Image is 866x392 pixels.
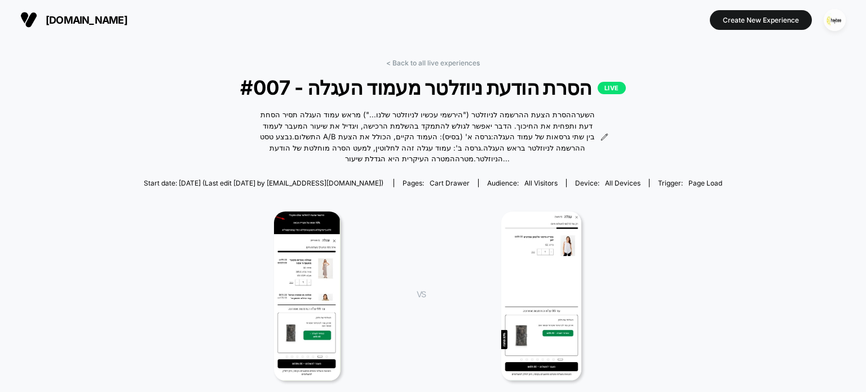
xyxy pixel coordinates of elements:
[820,8,849,32] button: ppic
[417,289,426,299] span: VS
[403,179,470,187] div: Pages:
[688,179,722,187] span: Page Load
[501,212,582,381] img: Variation 1 main
[566,179,649,187] span: Device:
[274,212,341,381] img: Control main
[386,59,480,67] a: < Back to all live experiences
[258,109,598,165] span: השערההסרת הצעת ההרשמה לניוזלטר ("הירשמי עכשיו לניוזלטר שלנו...") מראש עמוד העגלה תסיר הסחת דעת ות...
[46,14,127,26] span: [DOMAIN_NAME]
[430,179,470,187] span: cart drawer
[144,179,383,187] span: Start date: [DATE] (Last edit [DATE] by [EMAIL_ADDRESS][DOMAIN_NAME])
[487,179,558,187] div: Audience:
[710,10,812,30] button: Create New Experience
[17,11,131,29] button: [DOMAIN_NAME]
[605,179,640,187] span: all devices
[658,179,722,187] div: Trigger:
[170,76,696,99] span: #007 - הסרת הודעת ניוזלטר מעמוד העגלה
[20,11,37,28] img: Visually logo
[524,179,558,187] span: All Visitors
[598,82,626,94] p: LIVE
[824,9,846,31] img: ppic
